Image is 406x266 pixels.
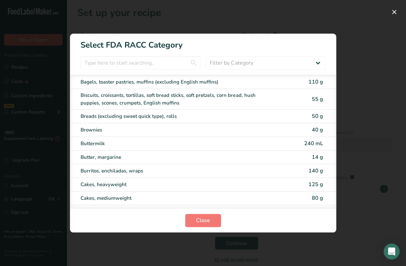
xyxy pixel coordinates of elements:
[185,214,221,227] button: Close
[81,153,270,161] div: Butter, margarine
[81,78,270,86] div: Bagels, toaster pastries, muffins (excluding English muffins)
[311,126,323,133] span: 40 g
[311,96,323,103] span: 55 g
[81,126,270,134] div: Brownies
[81,181,270,188] div: Cakes, heavyweight
[308,167,323,174] span: 140 g
[81,167,270,175] div: Burritos, enchiladas, wraps
[81,113,270,120] div: Breads (excluding sweet quick type), rolls
[311,194,323,202] span: 80 g
[81,56,200,70] input: Type here to start searching..
[81,194,270,202] div: Cakes, mediumweight
[308,181,323,188] span: 125 g
[311,113,323,120] span: 50 g
[383,243,399,259] div: Open Intercom Messenger
[304,140,323,147] span: 240 mL
[81,208,270,216] div: Cakes, lightweight (angel food, chiffon, or sponge cake without icing or filling)
[308,78,323,86] span: 110 g
[196,216,210,224] span: Close
[81,140,270,147] div: Buttermilk
[81,92,270,107] div: Biscuits, croissants, tortillas, soft bread sticks, soft pretzels, corn bread, hush puppies, scon...
[70,34,336,51] h1: Select FDA RACC Category
[311,153,323,161] span: 14 g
